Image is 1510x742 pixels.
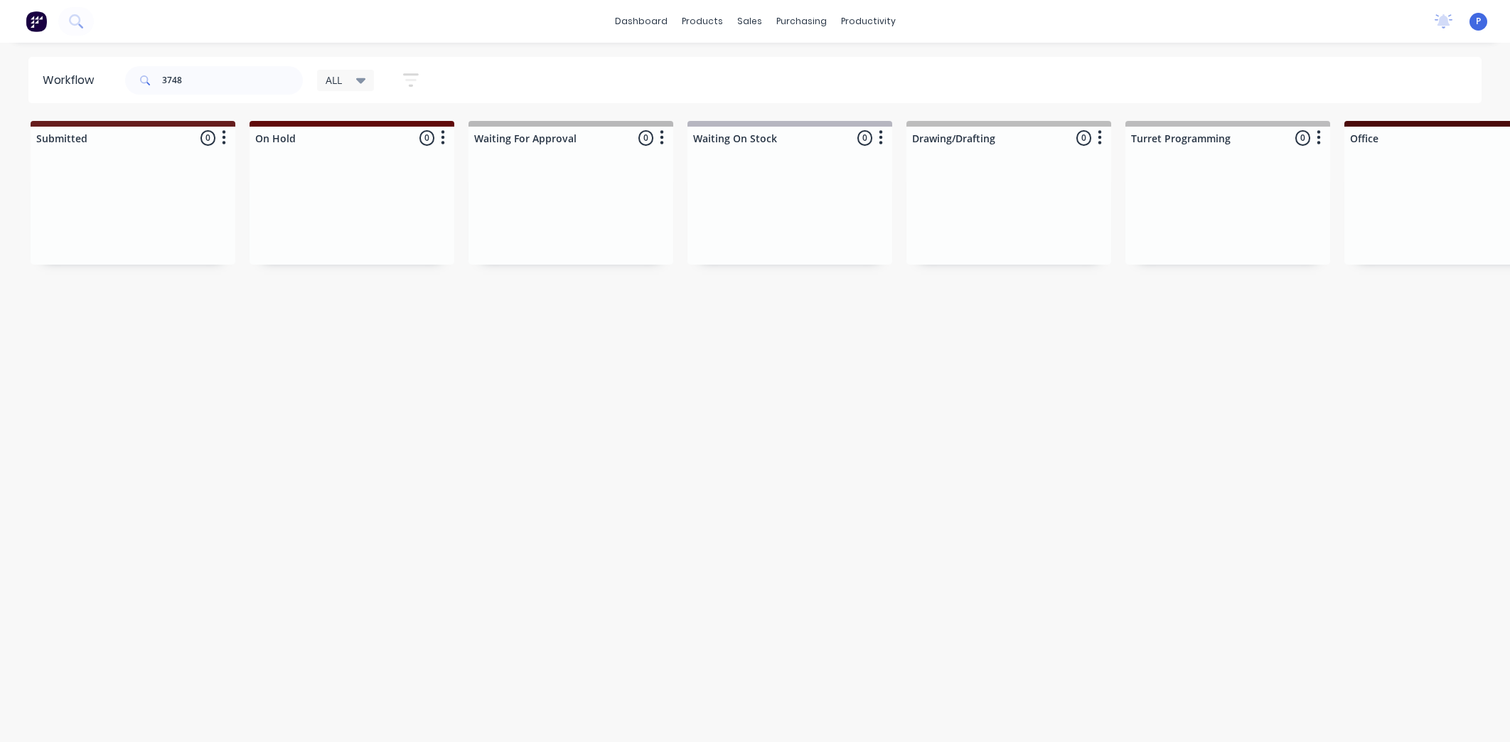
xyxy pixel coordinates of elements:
[26,11,47,32] img: Factory
[834,11,903,32] div: productivity
[1476,15,1481,28] span: P
[730,11,769,32] div: sales
[608,11,675,32] a: dashboard
[769,11,834,32] div: purchasing
[43,72,101,89] div: Workflow
[326,73,342,88] span: ALL
[675,11,730,32] div: products
[162,66,303,95] input: Search for orders...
